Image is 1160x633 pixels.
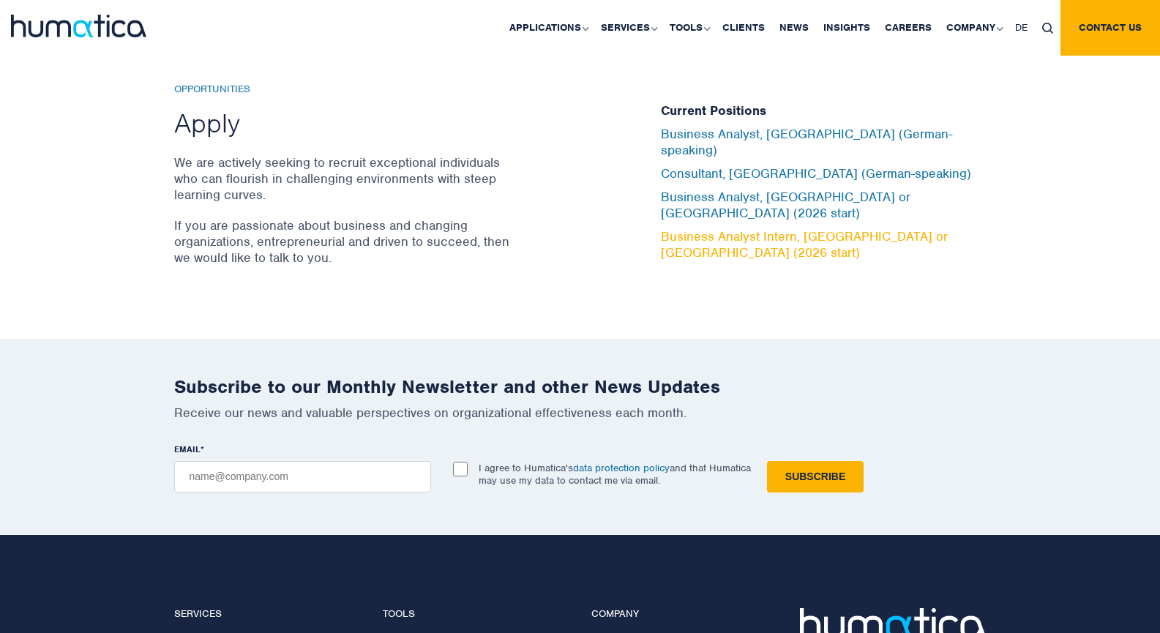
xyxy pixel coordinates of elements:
h5: Current Positions [661,103,987,119]
p: I agree to Humatica's and that Humatica may use my data to contact me via email. [479,462,751,487]
p: Receive our news and valuable perspectives on organizational effectiveness each month. [174,405,987,421]
img: logo [11,15,146,37]
h4: Tools [383,608,569,621]
h4: Company [591,608,778,621]
a: data protection policy [573,462,670,474]
p: If you are passionate about business and changing organizations, entrepreneurial and driven to su... [174,217,514,266]
img: search_icon [1042,23,1053,34]
h2: Apply [174,106,514,140]
input: Subscribe [767,461,864,492]
span: DE [1015,21,1028,34]
span: EMAIL [174,443,201,455]
input: I agree to Humatica'sdata protection policyand that Humatica may use my data to contact me via em... [453,462,468,476]
a: Business Analyst, [GEOGRAPHIC_DATA] or [GEOGRAPHIC_DATA] (2026 start) [661,189,910,221]
a: Business Analyst, [GEOGRAPHIC_DATA] (German-speaking) [661,126,952,158]
a: Consultant, [GEOGRAPHIC_DATA] (German-speaking) [661,165,971,181]
h2: Subscribe to our Monthly Newsletter and other News Updates [174,375,987,398]
p: We are actively seeking to recruit exceptional individuals who can flourish in challenging enviro... [174,154,514,203]
a: Business Analyst Intern, [GEOGRAPHIC_DATA] or [GEOGRAPHIC_DATA] (2026 start) [661,228,948,261]
h4: Services [174,608,361,621]
h6: Opportunities [174,83,514,96]
input: name@company.com [174,461,431,492]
